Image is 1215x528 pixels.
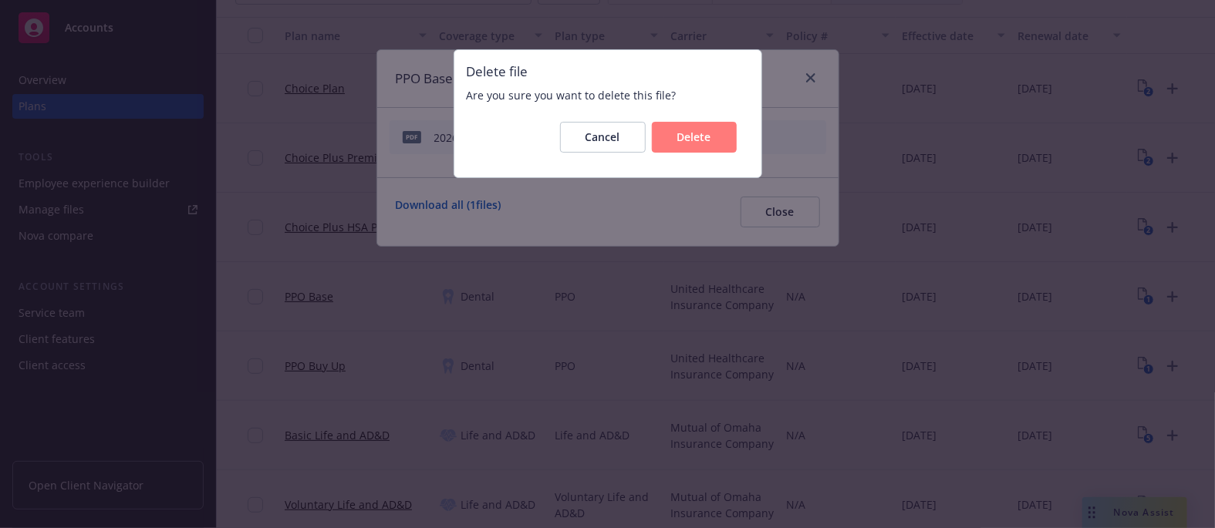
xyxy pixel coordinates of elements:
span: Cancel [586,129,620,144]
span: Delete [677,129,711,144]
span: Delete file [467,62,749,81]
button: Delete [652,122,737,153]
button: Cancel [560,122,646,153]
span: Are you sure you want to delete this file? [467,87,749,103]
